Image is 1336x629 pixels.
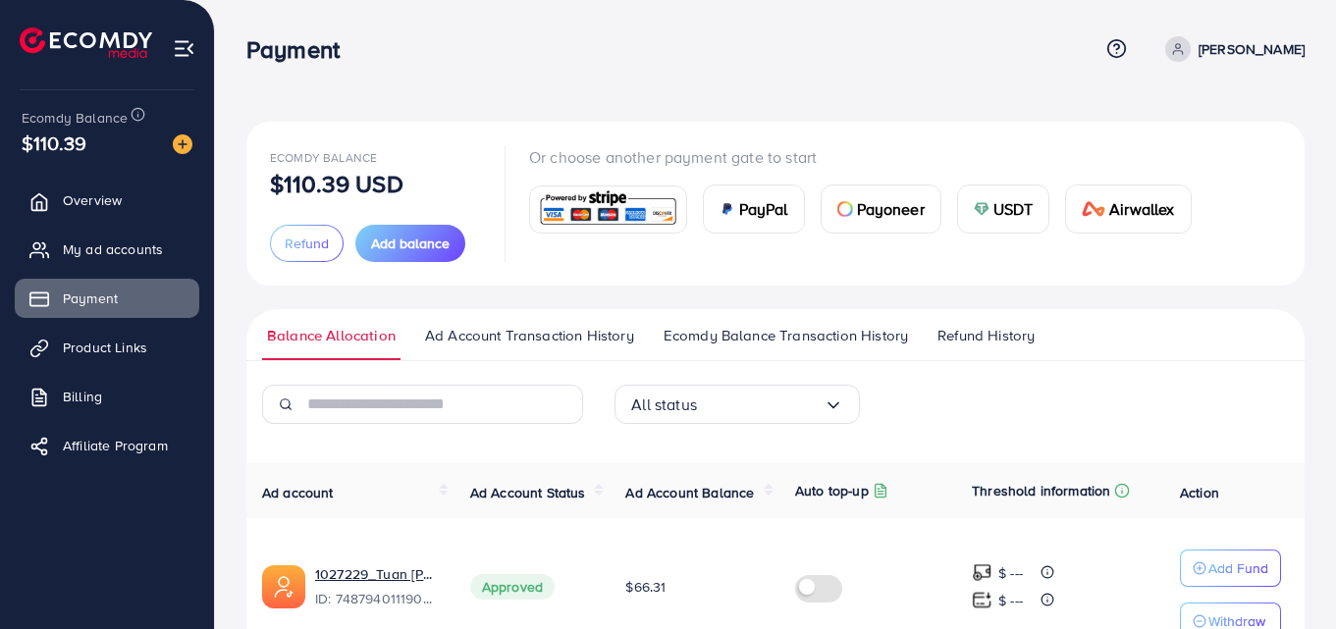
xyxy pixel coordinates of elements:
[1180,550,1281,587] button: Add Fund
[270,172,403,195] p: $110.39 USD
[63,239,163,259] span: My ad accounts
[22,129,86,157] span: $110.39
[1199,37,1305,61] p: [PERSON_NAME]
[22,108,128,128] span: Ecomdy Balance
[285,234,329,253] span: Refund
[15,230,199,269] a: My ad accounts
[1180,483,1219,502] span: Action
[720,201,735,217] img: card
[615,385,860,424] div: Search for option
[703,184,805,234] a: cardPayPal
[1253,541,1321,614] iframe: Chat
[15,279,199,318] a: Payment
[15,426,199,465] a: Affiliate Program
[631,390,697,420] span: All status
[972,562,992,583] img: top-up amount
[974,201,989,217] img: card
[20,27,152,58] img: logo
[63,288,118,308] span: Payment
[697,390,824,420] input: Search for option
[63,190,122,210] span: Overview
[536,188,680,231] img: card
[625,483,754,502] span: Ad Account Balance
[795,479,869,502] p: Auto top-up
[15,328,199,367] a: Product Links
[246,35,355,64] h3: Payment
[63,387,102,406] span: Billing
[957,184,1050,234] a: cardUSDT
[937,325,1035,346] span: Refund History
[837,201,853,217] img: card
[63,436,168,455] span: Affiliate Program
[664,325,908,346] span: Ecomdy Balance Transaction History
[173,134,192,154] img: image
[315,564,439,584] a: 1027229_Tuan [PERSON_NAME]
[857,197,925,221] span: Payoneer
[1082,201,1105,217] img: card
[270,149,377,166] span: Ecomdy Balance
[262,483,334,502] span: Ad account
[529,145,1207,169] p: Or choose another payment gate to start
[262,565,305,608] img: ic-ads-acc.e4c84228.svg
[998,561,1023,585] p: $ ---
[470,574,555,600] span: Approved
[355,225,465,262] button: Add balance
[315,589,439,608] span: ID: 7487940111900934151
[15,181,199,220] a: Overview
[267,325,396,346] span: Balance Allocation
[625,577,666,597] span: $66.31
[993,197,1034,221] span: USDT
[1157,36,1305,62] a: [PERSON_NAME]
[972,479,1110,502] p: Threshold information
[1109,197,1174,221] span: Airwallex
[270,225,344,262] button: Refund
[1065,184,1191,234] a: cardAirwallex
[425,325,634,346] span: Ad Account Transaction History
[821,184,941,234] a: cardPayoneer
[470,483,586,502] span: Ad Account Status
[371,234,450,253] span: Add balance
[972,590,992,610] img: top-up amount
[63,338,147,357] span: Product Links
[173,37,195,60] img: menu
[315,564,439,609] div: <span class='underline'>1027229_Tuan Hung</span></br>7487940111900934151
[998,589,1023,612] p: $ ---
[739,197,788,221] span: PayPal
[15,377,199,416] a: Billing
[1208,556,1268,580] p: Add Fund
[529,185,687,234] a: card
